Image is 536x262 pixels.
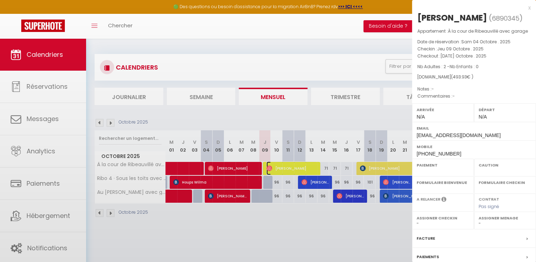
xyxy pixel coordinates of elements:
[417,86,531,93] p: Notes :
[417,235,435,242] label: Facture
[452,93,455,99] span: -
[479,162,531,169] label: Caution
[417,45,531,53] p: Checkin :
[479,106,531,113] label: Départ
[448,28,528,34] span: À la cour de Ribeauvillé avec garage
[453,74,467,80] span: 493.93
[451,74,473,80] span: ( € )
[417,143,531,150] label: Mobile
[489,13,523,23] span: ( )
[417,132,501,138] span: [EMAIL_ADDRESS][DOMAIN_NAME]
[417,53,531,60] p: Checkout :
[417,28,531,35] p: Appartement :
[417,74,531,81] div: [DOMAIN_NAME]
[431,86,434,92] span: -
[441,196,446,204] i: Sélectionner OUI si vous souhaiter envoyer les séquences de messages post-checkout
[479,214,531,222] label: Assigner Menage
[417,93,531,100] p: Commentaires :
[461,39,510,45] span: Sam 04 Octobre . 2025
[417,12,487,23] div: [PERSON_NAME]
[479,196,499,201] label: Contrat
[450,64,479,70] span: Nb Enfants : 0
[417,38,531,45] p: Date de réservation :
[479,114,487,120] span: N/A
[417,162,469,169] label: Paiement
[440,53,486,59] span: [DATE] Octobre . 2025
[492,14,519,23] span: 6890345
[417,64,479,70] span: Nb Adultes : 2 -
[417,214,469,222] label: Assigner Checkin
[417,179,469,186] label: Formulaire Bienvenue
[417,151,461,157] span: [PHONE_NUMBER]
[437,46,484,52] span: Jeu 09 Octobre . 2025
[417,114,425,120] span: N/A
[479,179,531,186] label: Formulaire Checkin
[417,196,440,202] label: A relancer
[417,253,439,261] label: Paiements
[479,203,499,209] span: Pas signé
[412,4,531,12] div: x
[417,125,531,132] label: Email
[417,106,469,113] label: Arrivée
